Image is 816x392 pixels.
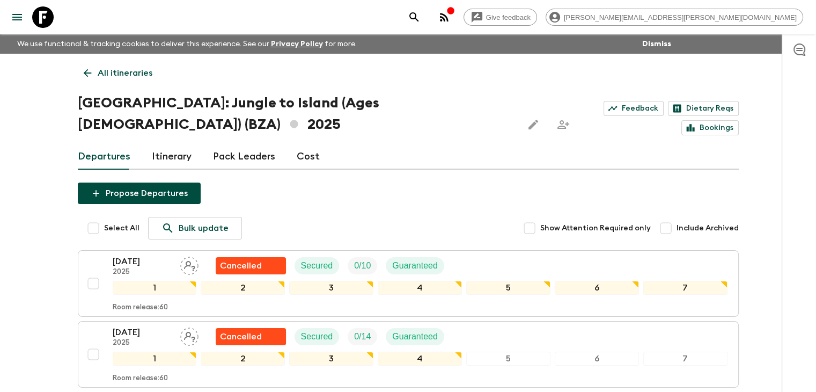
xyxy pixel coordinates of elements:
[148,217,242,239] a: Bulk update
[113,255,172,268] p: [DATE]
[297,144,320,170] a: Cost
[558,13,803,21] span: [PERSON_NAME][EMAIL_ADDRESS][PERSON_NAME][DOMAIN_NAME]
[553,114,574,135] span: Share this itinerary
[540,223,651,234] span: Show Attention Required only
[216,328,286,345] div: Flash Pack cancellation
[6,6,28,28] button: menu
[480,13,536,21] span: Give feedback
[104,223,139,234] span: Select All
[179,222,229,235] p: Bulk update
[113,303,168,312] p: Room release: 60
[348,257,377,274] div: Trip Fill
[466,352,550,366] div: 5
[378,281,462,295] div: 4
[113,352,197,366] div: 1
[354,259,371,272] p: 0 / 10
[98,67,152,79] p: All itineraries
[403,6,425,28] button: search adventures
[295,328,340,345] div: Secured
[546,9,803,26] div: [PERSON_NAME][EMAIL_ADDRESS][PERSON_NAME][DOMAIN_NAME]
[392,330,438,343] p: Guaranteed
[180,331,199,339] span: Assign pack leader
[201,352,285,366] div: 2
[681,120,739,135] a: Bookings
[113,374,168,383] p: Room release: 60
[643,352,727,366] div: 7
[78,321,739,388] button: [DATE]2025Assign pack leaderFlash Pack cancellationSecuredTrip FillGuaranteed1234567Room release:60
[78,183,201,204] button: Propose Departures
[392,259,438,272] p: Guaranteed
[464,9,537,26] a: Give feedback
[677,223,739,234] span: Include Archived
[604,101,664,116] a: Feedback
[354,330,371,343] p: 0 / 14
[301,259,333,272] p: Secured
[216,257,286,274] div: Flash Pack cancellation
[213,144,275,170] a: Pack Leaders
[220,330,262,343] p: Cancelled
[348,328,377,345] div: Trip Fill
[668,101,739,116] a: Dietary Reqs
[301,330,333,343] p: Secured
[113,339,172,347] p: 2025
[643,281,727,295] div: 7
[113,268,172,277] p: 2025
[523,114,544,135] button: Edit this itinerary
[180,260,199,268] span: Assign pack leader
[555,352,639,366] div: 6
[639,37,674,52] button: Dismiss
[289,352,373,366] div: 3
[78,62,158,84] a: All itineraries
[78,144,130,170] a: Departures
[289,281,373,295] div: 3
[113,281,197,295] div: 1
[271,40,323,48] a: Privacy Policy
[113,326,172,339] p: [DATE]
[78,250,739,317] button: [DATE]2025Assign pack leaderFlash Pack cancellationSecuredTrip FillGuaranteed1234567Room release:60
[78,92,514,135] h1: [GEOGRAPHIC_DATA]: Jungle to Island (Ages [DEMOGRAPHIC_DATA]) (BZA) 2025
[378,352,462,366] div: 4
[295,257,340,274] div: Secured
[201,281,285,295] div: 2
[13,34,361,54] p: We use functional & tracking cookies to deliver this experience. See our for more.
[555,281,639,295] div: 6
[152,144,192,170] a: Itinerary
[466,281,550,295] div: 5
[220,259,262,272] p: Cancelled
